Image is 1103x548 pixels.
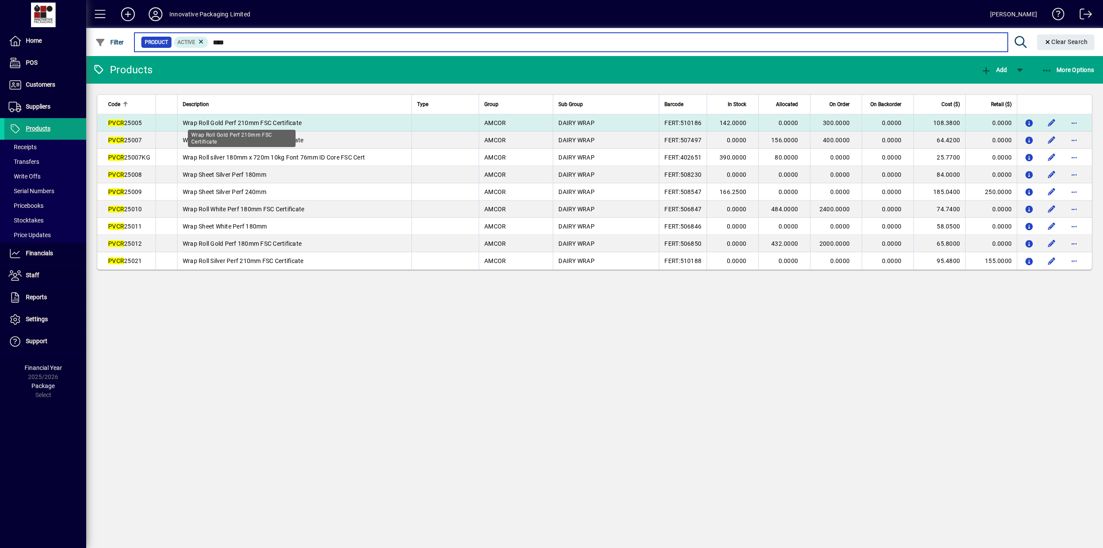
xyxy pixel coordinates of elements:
[830,188,850,195] span: 0.0000
[4,169,86,184] a: Write Offs
[1045,254,1059,268] button: Edit
[1045,219,1059,233] button: Edit
[771,206,798,213] span: 484.0000
[183,154,365,161] span: Wrap Roll silver 180mm x 720m 10kg Font 76mm ID Core FSC Cert
[108,154,150,161] span: 25007KG
[4,228,86,242] a: Price Updates
[913,252,965,269] td: 95.4800
[913,114,965,132] td: 108.3800
[558,206,595,213] span: DAIRY WRAP
[4,287,86,308] a: Reports
[913,218,965,235] td: 58.0500
[779,171,798,178] span: 0.0000
[558,257,595,264] span: DAIRY WRAP
[142,6,169,22] button: Profile
[558,223,595,230] span: DAIRY WRAP
[727,137,747,144] span: 0.0000
[26,272,39,279] span: Staff
[31,382,55,389] span: Package
[1067,185,1081,199] button: More options
[1037,34,1095,50] button: Clear
[775,154,798,161] span: 80.0000
[4,140,86,154] a: Receipts
[1067,254,1081,268] button: More options
[484,257,506,264] span: AMCOR
[9,188,54,194] span: Serial Numbers
[1045,150,1059,164] button: Edit
[108,206,124,213] em: PVCR
[830,257,850,264] span: 0.0000
[4,331,86,352] a: Support
[882,119,902,126] span: 0.0000
[771,137,798,144] span: 156.0000
[1067,202,1081,216] button: More options
[991,100,1012,109] span: Retail ($)
[183,119,302,126] span: Wrap Roll Gold Perf 210mm FSC Certificate
[764,100,806,109] div: Allocated
[108,223,142,230] span: 25011
[484,223,506,230] span: AMCOR
[108,257,142,264] span: 25021
[183,240,302,247] span: Wrap Roll Gold Perf 180mm FSC Certificate
[183,223,267,230] span: Wrap Sheet White Perf 180mm
[1045,168,1059,182] button: Edit
[830,154,850,161] span: 0.0000
[26,338,47,344] span: Support
[664,188,701,195] span: FERT:508547
[558,137,595,144] span: DAIRY WRAP
[9,144,37,150] span: Receipts
[913,235,965,252] td: 65.8000
[4,52,86,74] a: POS
[1045,116,1059,130] button: Edit
[26,59,37,66] span: POS
[965,183,1017,200] td: 250.0000
[558,154,595,161] span: DAIRY WRAP
[4,213,86,228] a: Stocktakes
[1045,185,1059,199] button: Edit
[558,100,654,109] div: Sub Group
[26,316,48,323] span: Settings
[558,100,583,109] span: Sub Group
[484,119,506,126] span: AMCOR
[1044,38,1088,45] span: Clear Search
[913,166,965,183] td: 84.0000
[1067,237,1081,251] button: More options
[981,66,1007,73] span: Add
[913,200,965,218] td: 74.7400
[1073,2,1092,30] a: Logout
[882,257,902,264] span: 0.0000
[108,171,124,178] em: PVCR
[9,232,51,238] span: Price Updates
[26,37,42,44] span: Home
[484,100,499,109] span: Group
[4,30,86,52] a: Home
[728,100,746,109] span: In Stock
[484,240,506,247] span: AMCOR
[882,223,902,230] span: 0.0000
[1067,133,1081,147] button: More options
[108,188,124,195] em: PVCR
[178,39,195,45] span: Active
[965,252,1017,269] td: 155.0000
[26,250,53,257] span: Financials
[183,100,406,109] div: Description
[823,137,850,144] span: 400.0000
[108,257,124,264] em: PVCR
[1067,168,1081,182] button: More options
[913,132,965,149] td: 64.4200
[108,188,142,195] span: 25009
[183,257,304,264] span: Wrap Roll Silver Perf 210mm FSC Certificate
[913,149,965,166] td: 25.7700
[1045,133,1059,147] button: Edit
[913,183,965,200] td: 185.0400
[882,188,902,195] span: 0.0000
[114,6,142,22] button: Add
[108,171,142,178] span: 25008
[108,100,150,109] div: Code
[882,171,902,178] span: 0.0000
[93,34,126,50] button: Filter
[867,100,909,109] div: On Backorder
[183,171,266,178] span: Wrap Sheet Silver Perf 180mm
[882,154,902,161] span: 0.0000
[174,37,209,48] mat-chip: Activation Status: Active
